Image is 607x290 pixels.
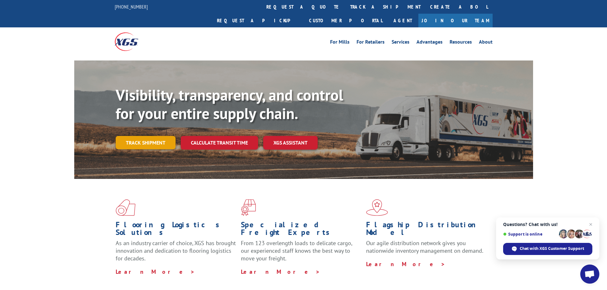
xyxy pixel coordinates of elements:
a: About [479,39,493,46]
span: Our agile distribution network gives you nationwide inventory management on demand. [366,239,483,254]
img: xgs-icon-total-supply-chain-intelligence-red [116,199,135,216]
img: xgs-icon-focused-on-flooring-red [241,199,256,216]
b: Visibility, transparency, and control for your entire supply chain. [116,85,343,123]
img: xgs-icon-flagship-distribution-model-red [366,199,388,216]
a: [PHONE_NUMBER] [115,4,148,10]
a: Agent [387,14,418,27]
a: Learn More > [241,268,320,275]
a: For Retailers [357,39,385,46]
span: Questions? Chat with us! [503,222,592,227]
a: Track shipment [116,136,176,149]
a: Resources [450,39,472,46]
a: For Mills [330,39,350,46]
a: Join Our Team [418,14,493,27]
span: As an industry carrier of choice, XGS has brought innovation and dedication to flooring logistics... [116,239,236,262]
p: From 123 overlength loads to delicate cargo, our experienced staff knows the best way to move you... [241,239,361,268]
div: Chat with XGS Customer Support [503,243,592,255]
a: Customer Portal [304,14,387,27]
span: Support is online [503,232,557,237]
a: Advantages [416,39,443,46]
div: Open chat [580,265,599,284]
h1: Flagship Distribution Model [366,221,487,239]
a: Request a pickup [212,14,304,27]
h1: Specialized Freight Experts [241,221,361,239]
a: Services [392,39,409,46]
h1: Flooring Logistics Solutions [116,221,236,239]
a: Learn More > [366,260,445,268]
span: Chat with XGS Customer Support [520,246,584,251]
a: Learn More > [116,268,195,275]
a: XGS ASSISTANT [263,136,318,150]
span: Close chat [587,221,595,228]
a: Calculate transit time [181,136,258,150]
